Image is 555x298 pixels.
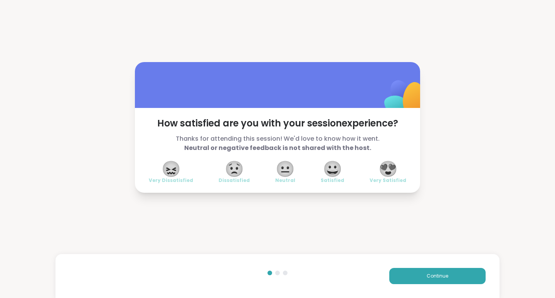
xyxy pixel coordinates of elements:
[275,177,295,184] span: Neutral
[219,177,250,184] span: Dissatisfied
[225,162,244,176] span: 😟
[149,177,193,184] span: Very Dissatisfied
[276,162,295,176] span: 😐
[366,60,443,137] img: ShareWell Logomark
[370,177,406,184] span: Very Satisfied
[161,162,181,176] span: 😖
[389,268,486,284] button: Continue
[427,273,448,279] span: Continue
[323,162,342,176] span: 😀
[321,177,344,184] span: Satisfied
[378,162,398,176] span: 😍
[149,117,406,130] span: How satisfied are you with your session experience?
[149,134,406,153] span: Thanks for attending this session! We'd love to know how it went.
[184,143,371,152] b: Neutral or negative feedback is not shared with the host.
